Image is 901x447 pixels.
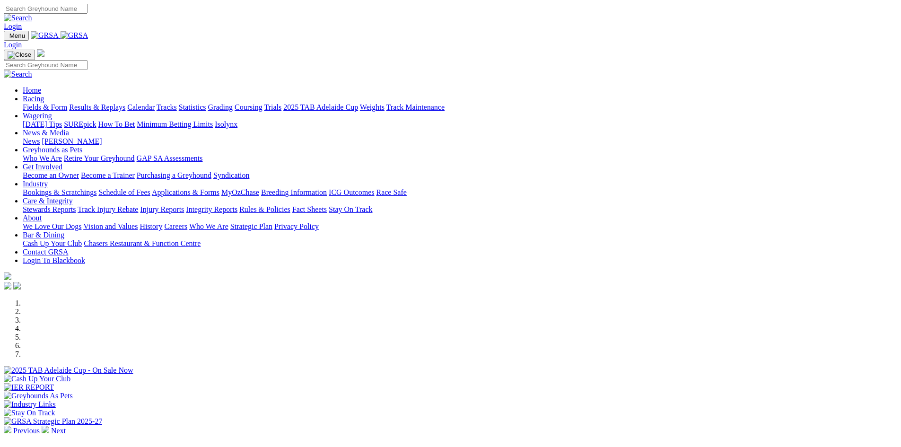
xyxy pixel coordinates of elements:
[84,239,201,247] a: Chasers Restaurant & Function Centre
[179,103,206,111] a: Statistics
[23,137,40,145] a: News
[64,120,96,128] a: SUREpick
[23,188,96,196] a: Bookings & Scratchings
[23,103,67,111] a: Fields & Form
[69,103,125,111] a: Results & Replays
[213,171,249,179] a: Syndication
[23,222,897,231] div: About
[127,103,155,111] a: Calendar
[9,32,25,39] span: Menu
[98,120,135,128] a: How To Bet
[8,51,31,59] img: Close
[157,103,177,111] a: Tracks
[376,188,406,196] a: Race Safe
[23,120,897,129] div: Wagering
[137,171,211,179] a: Purchasing a Greyhound
[23,231,64,239] a: Bar & Dining
[4,400,56,409] img: Industry Links
[23,256,85,264] a: Login To Blackbook
[152,188,219,196] a: Applications & Forms
[78,205,138,213] a: Track Injury Rebate
[13,282,21,289] img: twitter.svg
[23,112,52,120] a: Wagering
[4,392,73,400] img: Greyhounds As Pets
[23,180,48,188] a: Industry
[137,154,203,162] a: GAP SA Assessments
[386,103,445,111] a: Track Maintenance
[137,120,213,128] a: Minimum Betting Limits
[23,154,62,162] a: Who We Are
[23,205,897,214] div: Care & Integrity
[83,222,138,230] a: Vision and Values
[235,103,262,111] a: Coursing
[140,222,162,230] a: History
[37,49,44,57] img: logo-grsa-white.png
[51,427,66,435] span: Next
[208,103,233,111] a: Grading
[23,188,897,197] div: Industry
[4,50,35,60] button: Toggle navigation
[140,205,184,213] a: Injury Reports
[64,154,135,162] a: Retire Your Greyhound
[23,95,44,103] a: Racing
[23,137,897,146] div: News & Media
[4,14,32,22] img: Search
[4,22,22,30] a: Login
[23,171,897,180] div: Get Involved
[4,272,11,280] img: logo-grsa-white.png
[4,41,22,49] a: Login
[23,86,41,94] a: Home
[329,205,372,213] a: Stay On Track
[23,146,82,154] a: Greyhounds as Pets
[23,103,897,112] div: Racing
[4,417,102,426] img: GRSA Strategic Plan 2025-27
[283,103,358,111] a: 2025 TAB Adelaide Cup
[4,375,70,383] img: Cash Up Your Club
[23,197,73,205] a: Care & Integrity
[4,70,32,79] img: Search
[23,239,82,247] a: Cash Up Your Club
[23,154,897,163] div: Greyhounds as Pets
[164,222,187,230] a: Careers
[292,205,327,213] a: Fact Sheets
[81,171,135,179] a: Become a Trainer
[274,222,319,230] a: Privacy Policy
[360,103,385,111] a: Weights
[230,222,272,230] a: Strategic Plan
[4,31,29,41] button: Toggle navigation
[13,427,40,435] span: Previous
[23,120,62,128] a: [DATE] Tips
[4,426,11,433] img: chevron-left-pager-white.svg
[4,366,133,375] img: 2025 TAB Adelaide Cup - On Sale Now
[42,426,49,433] img: chevron-right-pager-white.svg
[61,31,88,40] img: GRSA
[23,171,79,179] a: Become an Owner
[23,239,897,248] div: Bar & Dining
[23,214,42,222] a: About
[186,205,237,213] a: Integrity Reports
[329,188,374,196] a: ICG Outcomes
[23,248,68,256] a: Contact GRSA
[4,282,11,289] img: facebook.svg
[23,129,69,137] a: News & Media
[42,427,66,435] a: Next
[4,60,87,70] input: Search
[4,427,42,435] a: Previous
[23,205,76,213] a: Stewards Reports
[23,163,62,171] a: Get Involved
[98,188,150,196] a: Schedule of Fees
[239,205,290,213] a: Rules & Policies
[189,222,228,230] a: Who We Are
[42,137,102,145] a: [PERSON_NAME]
[221,188,259,196] a: MyOzChase
[4,4,87,14] input: Search
[23,222,81,230] a: We Love Our Dogs
[264,103,281,111] a: Trials
[4,409,55,417] img: Stay On Track
[261,188,327,196] a: Breeding Information
[215,120,237,128] a: Isolynx
[31,31,59,40] img: GRSA
[4,383,54,392] img: IER REPORT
